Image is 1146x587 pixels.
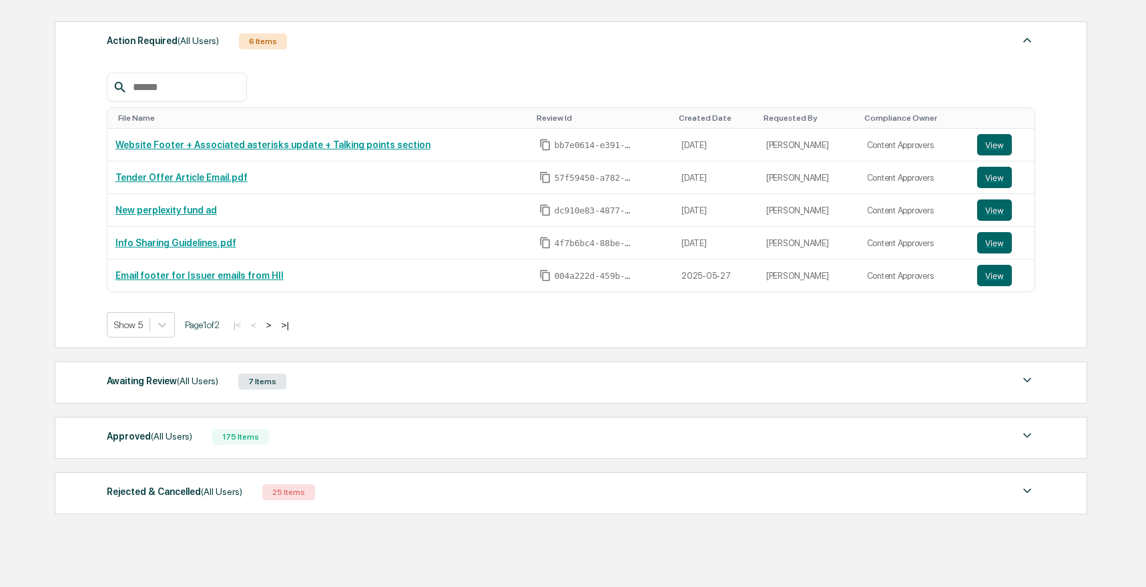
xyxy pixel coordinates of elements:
td: [DATE] [673,161,758,194]
td: [DATE] [673,227,758,259]
a: View [977,134,1026,155]
div: Toggle SortBy [764,113,854,123]
a: Website Footer + Associated asterisks update + Talking points section [115,139,431,150]
img: caret [1019,372,1035,388]
div: Toggle SortBy [679,113,753,123]
span: Copy Id [539,139,551,151]
button: > [262,320,276,331]
span: (All Users) [178,35,219,46]
img: caret [1019,483,1035,499]
span: Copy Id [539,204,551,216]
div: Toggle SortBy [537,113,668,123]
div: 6 Items [239,33,287,49]
span: (All Users) [177,376,218,386]
a: Tender Offer Article Email.pdf [115,172,248,183]
div: 175 Items [212,429,269,445]
td: Content Approvers [859,129,969,161]
div: Approved [107,428,192,445]
button: |< [230,320,245,331]
span: Copy Id [539,237,551,249]
button: View [977,167,1012,188]
span: (All Users) [151,431,192,442]
img: caret [1019,428,1035,444]
span: 004a222d-459b-435f-b787-6a02d38831b8 [554,271,634,281]
a: View [977,167,1026,188]
td: Content Approvers [859,194,969,227]
td: Content Approvers [859,259,969,291]
a: Info Sharing Guidelines.pdf [115,237,236,248]
td: [PERSON_NAME] [758,129,859,161]
div: Action Required [107,32,219,49]
span: (All Users) [201,486,242,497]
div: Toggle SortBy [118,113,527,123]
div: Toggle SortBy [864,113,964,123]
td: [DATE] [673,129,758,161]
button: View [977,199,1012,221]
td: [PERSON_NAME] [758,194,859,227]
button: View [977,134,1012,155]
a: Email footer for Issuer emails from HII [115,270,284,281]
td: Content Approvers [859,161,969,194]
span: 57f59450-a782-4865-ac16-a45fae92c464 [554,173,634,183]
div: Toggle SortBy [980,113,1029,123]
div: Awaiting Review [107,372,218,390]
span: dc910e83-4877-4103-b15e-bf87db00f614 [554,205,634,216]
img: caret [1019,32,1035,48]
button: View [977,232,1012,253]
td: [DATE] [673,194,758,227]
a: View [977,232,1026,253]
td: 2025-05-27 [673,259,758,291]
a: View [977,265,1026,286]
a: View [977,199,1026,221]
div: Rejected & Cancelled [107,483,242,500]
a: New perplexity fund ad [115,205,217,215]
span: 4f7b6bc4-88be-4ca2-a522-de18f03e4b40 [554,238,634,249]
span: Copy Id [539,171,551,183]
div: 25 Items [262,484,315,500]
span: bb7e0614-e391-494b-8ce6-9867872e53d2 [554,140,634,151]
span: Copy Id [539,269,551,281]
td: [PERSON_NAME] [758,161,859,194]
button: >| [278,320,293,331]
button: < [247,320,260,331]
td: [PERSON_NAME] [758,259,859,291]
td: [PERSON_NAME] [758,227,859,259]
span: Page 1 of 2 [185,320,220,330]
button: View [977,265,1012,286]
div: 7 Items [238,374,286,390]
td: Content Approvers [859,227,969,259]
